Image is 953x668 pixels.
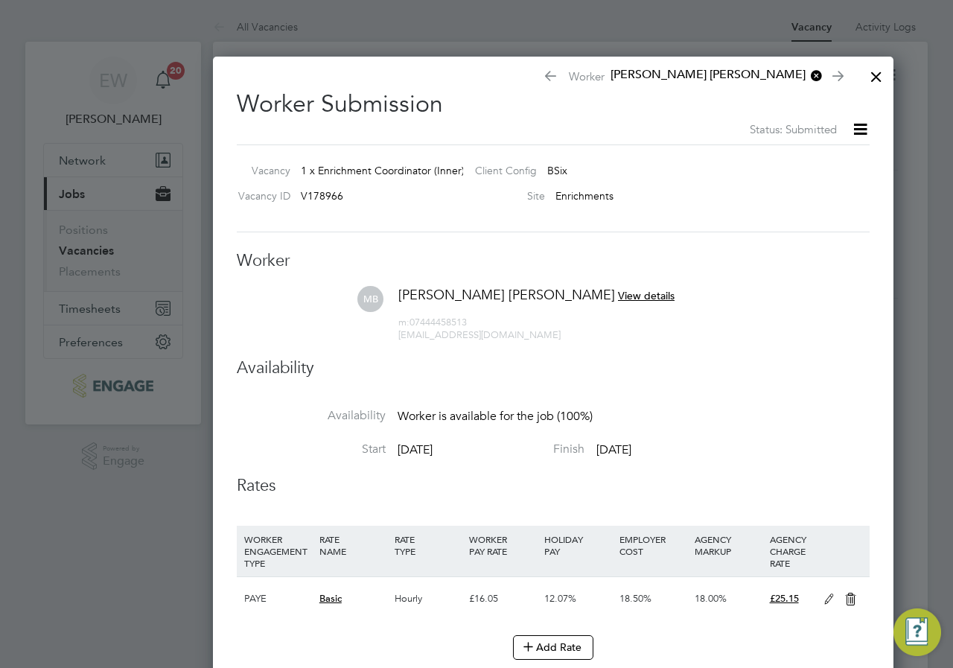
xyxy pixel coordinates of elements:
span: [DATE] [596,442,631,457]
span: Status: Submitted [750,122,837,136]
div: EMPLOYER COST [616,526,691,564]
div: RATE NAME [316,526,391,564]
span: 07444458513 [398,316,467,328]
label: Availability [237,408,386,424]
h2: Worker Submission [237,77,870,139]
span: [PERSON_NAME] [PERSON_NAME] [605,67,823,83]
span: V178966 [301,189,343,203]
div: RATE TYPE [391,526,466,564]
button: Engage Resource Center [893,608,941,656]
span: View details [618,289,675,302]
span: 18.50% [619,592,651,605]
div: WORKER PAY RATE [465,526,541,564]
label: Vacancy [231,164,290,177]
label: Start [237,442,386,457]
h3: Rates [237,475,870,497]
span: Enrichments [555,189,613,203]
h3: Worker [237,250,870,272]
h3: Availability [237,357,870,379]
div: Hourly [391,577,466,620]
span: [DATE] [398,442,433,457]
span: Worker is available for the job (100%) [398,409,593,424]
label: Client Config [463,164,537,177]
div: AGENCY MARKUP [691,526,766,564]
span: Basic [319,592,342,605]
span: BSix [547,164,567,177]
span: [PERSON_NAME] [PERSON_NAME] [398,286,615,303]
span: [EMAIL_ADDRESS][DOMAIN_NAME] [398,328,561,341]
div: WORKER ENGAGEMENT TYPE [240,526,316,576]
label: Vacancy ID [231,189,290,203]
div: AGENCY CHARGE RATE [766,526,816,576]
div: £16.05 [465,577,541,620]
span: Worker [543,67,841,88]
label: Finish [436,442,584,457]
span: m: [398,316,409,328]
span: MB [357,286,383,312]
span: 12.07% [544,592,576,605]
div: HOLIDAY PAY [541,526,616,564]
span: 18.00% [695,592,727,605]
button: Add Rate [513,635,593,659]
span: 1 x Enrichment Coordinator (Inner) [301,164,465,177]
label: Site [463,189,545,203]
div: PAYE [240,577,316,620]
span: £25.15 [770,592,799,605]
